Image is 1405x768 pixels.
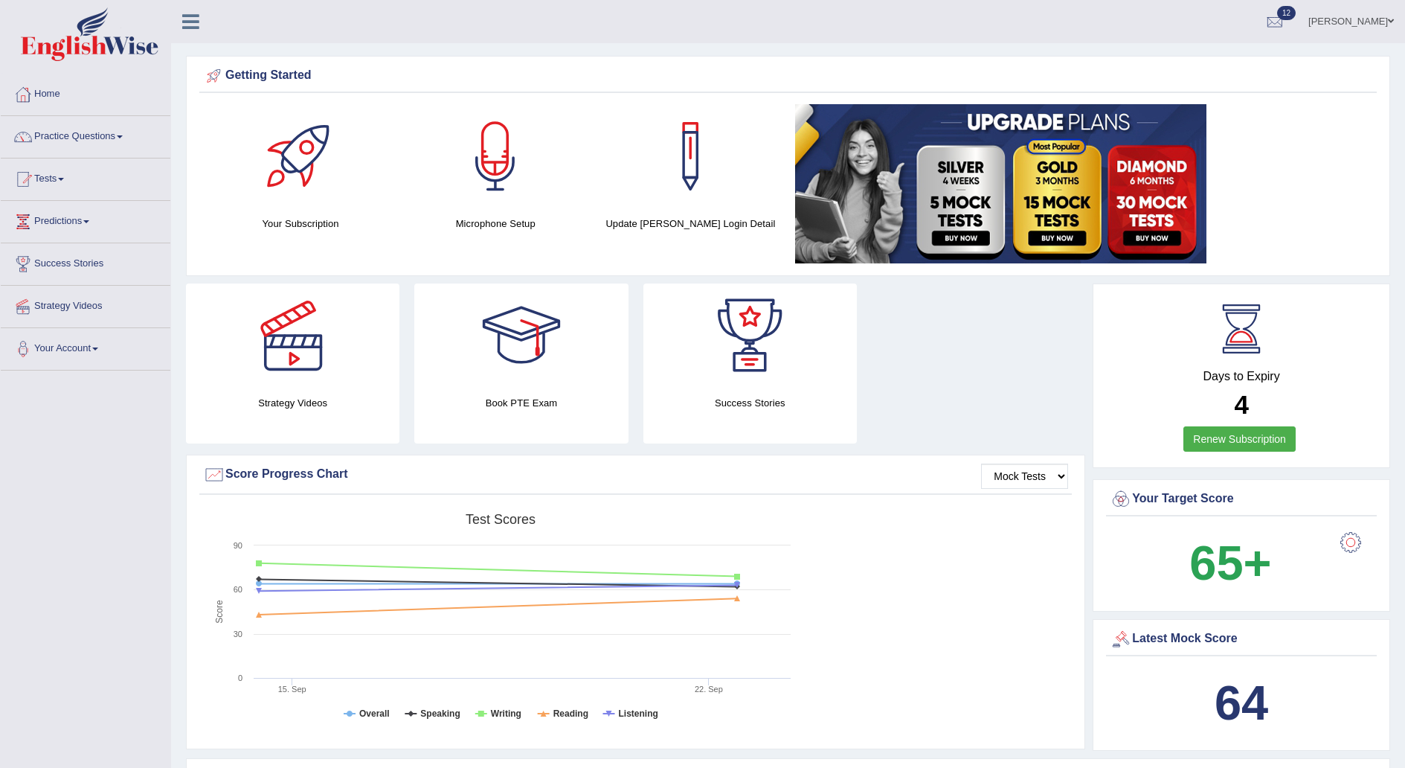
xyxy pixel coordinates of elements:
text: 30 [234,630,242,639]
b: 65+ [1189,536,1271,590]
b: 4 [1234,390,1248,419]
img: small5.jpg [795,104,1206,263]
h4: Success Stories [643,395,857,411]
text: 90 [234,541,242,550]
h4: Days to Expiry [1110,370,1373,383]
div: Latest Mock Score [1110,628,1373,650]
tspan: Test scores [466,512,536,527]
a: Practice Questions [1,116,170,153]
tspan: 15. Sep [278,685,306,694]
tspan: Overall [359,708,390,719]
a: Renew Subscription [1183,426,1296,452]
tspan: Listening [619,708,658,719]
text: 60 [234,585,242,594]
h4: Strategy Videos [186,395,399,411]
a: Tests [1,159,170,196]
tspan: Reading [553,708,588,719]
a: Strategy Videos [1,286,170,323]
div: Score Progress Chart [203,464,1068,486]
span: 12 [1277,6,1296,20]
a: Your Account [1,328,170,365]
b: 64 [1215,676,1268,730]
a: Home [1,74,170,111]
tspan: Writing [491,708,521,719]
tspan: Score [214,600,225,624]
h4: Microphone Setup [405,216,585,231]
a: Predictions [1,201,170,238]
div: Getting Started [203,65,1373,87]
h4: Update [PERSON_NAME] Login Detail [600,216,780,231]
tspan: Speaking [420,708,460,719]
h4: Book PTE Exam [414,395,628,411]
text: 0 [238,673,242,682]
tspan: 22. Sep [695,685,723,694]
h4: Your Subscription [210,216,390,231]
div: Your Target Score [1110,488,1373,511]
a: Success Stories [1,243,170,281]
